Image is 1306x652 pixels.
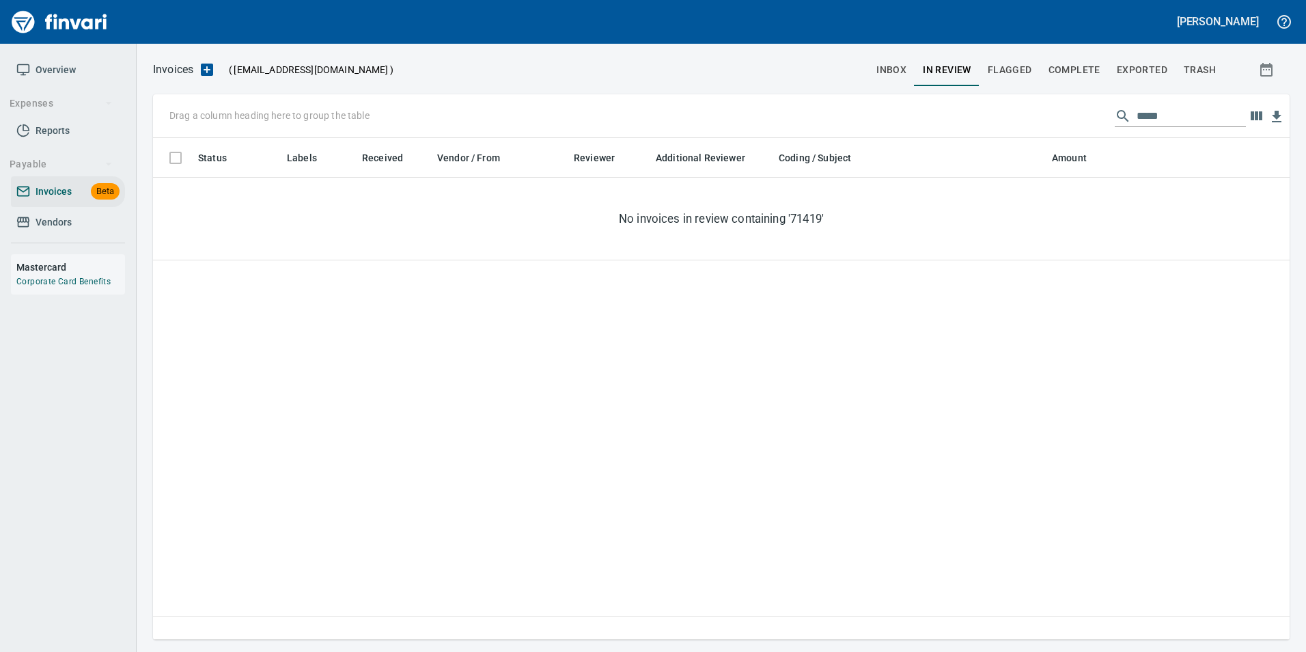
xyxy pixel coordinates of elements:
[574,150,615,166] span: Reviewer
[153,62,193,78] nav: breadcrumb
[1266,107,1287,127] button: Download Table
[1246,106,1266,126] button: Choose columns to display
[1173,11,1262,32] button: [PERSON_NAME]
[198,150,245,166] span: Status
[198,150,227,166] span: Status
[362,150,403,166] span: Received
[11,116,125,146] a: Reports
[10,156,113,173] span: Payable
[10,95,113,112] span: Expenses
[362,150,421,166] span: Received
[36,214,72,231] span: Vendors
[36,183,72,200] span: Invoices
[1052,150,1104,166] span: Amount
[1184,62,1216,79] span: trash
[16,260,125,275] h6: Mastercard
[36,62,76,79] span: Overview
[16,277,111,286] a: Corporate Card Benefits
[36,122,70,139] span: Reports
[876,62,906,79] span: inbox
[1048,62,1100,79] span: Complete
[1052,150,1087,166] span: Amount
[287,150,335,166] span: Labels
[11,176,125,207] a: InvoicesBeta
[232,63,389,77] span: [EMAIL_ADDRESS][DOMAIN_NAME]
[4,91,118,116] button: Expenses
[656,150,745,166] span: Additional Reviewer
[169,109,370,122] p: Drag a column heading here to group the table
[988,62,1032,79] span: Flagged
[923,62,971,79] span: In Review
[437,150,500,166] span: Vendor / From
[1246,57,1290,82] button: Show invoices within a particular date range
[221,63,393,77] p: ( )
[1117,62,1167,79] span: Exported
[153,62,193,78] p: Invoices
[437,150,518,166] span: Vendor / From
[574,150,633,166] span: Reviewer
[91,184,120,200] span: Beta
[1177,14,1259,29] h5: [PERSON_NAME]
[8,5,111,38] img: Finvari
[193,62,221,78] button: Upload an Invoice
[656,150,763,166] span: Additional Reviewer
[779,150,869,166] span: Coding / Subject
[619,210,824,227] big: No invoices in review containing '71419'
[779,150,851,166] span: Coding / Subject
[11,207,125,238] a: Vendors
[11,55,125,85] a: Overview
[4,152,118,177] button: Payable
[287,150,317,166] span: Labels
